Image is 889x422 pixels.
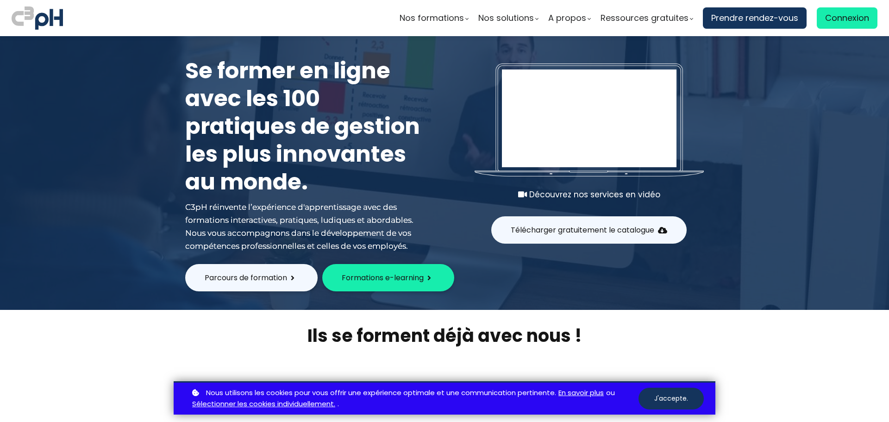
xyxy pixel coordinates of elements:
[817,7,877,29] a: Connexion
[825,11,869,25] span: Connexion
[558,387,604,399] a: En savoir plus
[400,11,464,25] span: Nos formations
[12,5,63,31] img: logo C3PH
[548,11,586,25] span: A propos
[185,201,426,252] div: C3pH réinvente l’expérience d'apprentissage avec des formations interactives, pratiques, ludiques...
[174,324,715,347] h2: Ils se forment déjà avec nous !
[206,387,556,399] span: Nous utilisons les cookies pour vous offrir une expérience optimale et une communication pertinente.
[511,224,654,236] span: Télécharger gratuitement le catalogue
[192,398,335,410] a: Sélectionner les cookies individuellement.
[478,11,534,25] span: Nos solutions
[639,388,704,409] button: J'accepte.
[322,264,454,291] button: Formations e-learning
[185,264,318,291] button: Parcours de formation
[205,272,287,283] span: Parcours de formation
[601,11,689,25] span: Ressources gratuites
[475,188,704,201] div: Découvrez nos services en vidéo
[190,387,639,410] p: ou .
[491,216,687,244] button: Télécharger gratuitement le catalogue
[342,272,424,283] span: Formations e-learning
[711,11,798,25] span: Prendre rendez-vous
[185,57,426,196] h1: Se former en ligne avec les 100 pratiques de gestion les plus innovantes au monde.
[703,7,807,29] a: Prendre rendez-vous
